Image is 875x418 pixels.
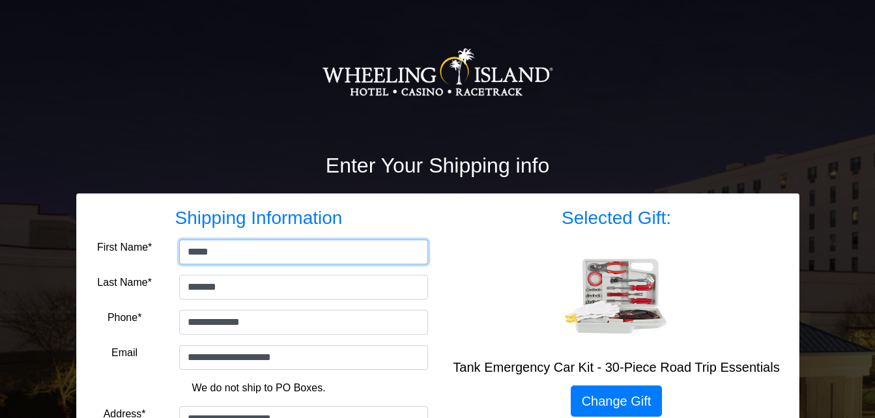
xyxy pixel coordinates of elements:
label: Phone* [108,310,142,326]
img: Logo [322,7,554,137]
label: Last Name* [97,275,152,290]
label: First Name* [97,240,152,255]
h3: Shipping Information [90,207,428,229]
a: Change Gift [571,385,663,417]
label: Email [111,345,137,361]
p: We do not ship to PO Boxes. [100,380,418,396]
h3: Selected Gift: [448,207,786,229]
h5: Tank Emergency Car Kit - 30-Piece Road Trip Essentials [448,359,786,375]
img: Tank Emergency Car Kit - 30-Piece Road Trip Essentials [564,245,668,349]
h2: Enter Your Shipping info [76,153,799,178]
